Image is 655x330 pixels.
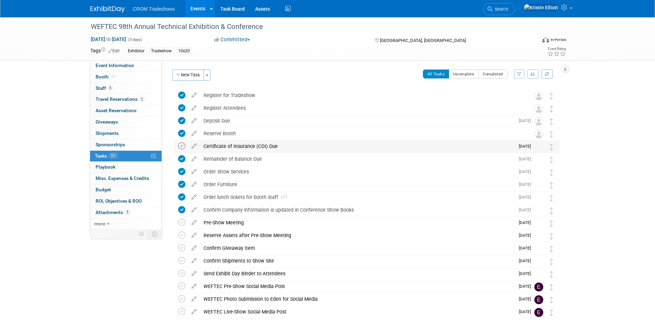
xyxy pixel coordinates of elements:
[96,142,125,147] span: Sponsorships
[519,246,534,251] span: [DATE]
[90,184,162,195] a: Budget
[200,230,515,241] div: Reserve Assets after Pre-Show Meeting
[200,102,521,114] div: Register Attendees
[200,204,515,216] div: Confirm Company information is updated in Conference Show Books
[90,47,120,55] td: Tags
[96,119,118,125] span: Giveaways
[90,151,162,162] a: Tasks50%
[88,21,526,33] div: WEFTEC 98th Annual Technical Exhibition & Conference
[550,169,553,176] i: Move task
[112,75,115,78] i: Booth reservation complete
[534,168,543,177] img: Kristin Elliott
[90,94,162,105] a: Travel Reservations2
[534,308,543,317] img: Eden Burleigh
[550,258,553,265] i: Move task
[90,128,162,139] a: Shipments
[550,233,553,239] i: Move task
[200,268,515,279] div: Send Exhibit Day Binder to Attendees
[148,230,162,238] td: Toggle Event Tabs
[200,89,521,101] div: Register for Tradeshow
[519,169,534,174] span: [DATE]
[519,258,534,263] span: [DATE]
[519,182,534,187] span: [DATE]
[519,284,534,289] span: [DATE]
[96,96,144,102] span: Travel Reservations
[90,36,127,42] span: [DATE] [DATE]
[550,195,553,201] i: Move task
[449,70,479,78] button: Incomplete
[519,220,534,225] span: [DATE]
[188,245,200,251] a: edit
[188,181,200,188] a: edit
[200,242,515,254] div: Confirm Giveaway Item
[534,257,543,266] img: Kristin Elliott
[200,217,515,228] div: Pre-Show Meeting
[519,309,534,314] span: [DATE]
[90,60,162,71] a: Event Information
[550,182,553,189] i: Move task
[200,153,515,165] div: Remainder of Balance Due
[550,220,553,227] i: Move task
[188,92,200,98] a: edit
[534,206,543,215] img: Kristin Elliott
[478,70,507,78] button: Completed
[188,270,200,277] a: edit
[96,210,130,215] span: Attachments
[519,233,534,238] span: [DATE]
[96,130,119,136] span: Shipments
[125,210,130,215] span: 5
[542,37,549,42] img: Format-Inperson.png
[534,181,543,190] img: Kristin Elliott
[176,47,192,55] div: 10x20
[90,83,162,94] a: Staff5
[200,255,515,267] div: Confirm Shipments to Show Site
[188,232,200,238] a: edit
[541,70,553,78] a: Refresh
[149,47,174,55] div: Tradeshow
[519,271,534,276] span: [DATE]
[496,36,567,46] div: Event Format
[200,306,515,318] div: WEFTEC Live-Show Social Media Post
[96,198,142,204] span: ROI, Objectives & ROO
[534,92,543,100] img: Unassigned
[519,157,534,161] span: [DATE]
[550,309,553,316] i: Move task
[200,191,515,203] div: Order lunch tickets for booth staff
[188,220,200,226] a: edit
[550,271,553,278] i: Move task
[136,230,148,238] td: Personalize Event Tab Strip
[128,38,142,42] span: (3 days)
[90,162,162,173] a: Playbook
[492,7,508,12] span: Search
[90,207,162,218] a: Attachments5
[188,207,200,213] a: edit
[96,164,116,170] span: Playbook
[550,246,553,252] i: Move task
[550,118,553,125] i: Move task
[483,3,515,15] a: Search
[550,37,566,42] div: In-Person
[188,194,200,200] a: edit
[519,195,534,200] span: [DATE]
[139,97,144,102] span: 2
[90,105,162,116] a: Asset Reservations
[534,104,543,113] img: Unassigned
[519,118,534,123] span: [DATE]
[524,4,558,11] img: Kristin Elliott
[200,128,521,139] div: Reserve Booth
[95,153,118,159] span: Tasks
[519,297,534,301] span: [DATE]
[534,219,543,228] img: Kristin Elliott
[534,193,543,202] img: Kristin Elliott
[423,70,449,78] button: All Tasks
[547,47,566,51] div: Event Rating
[200,166,515,178] div: Order Show Services
[188,258,200,264] a: edit
[519,144,534,149] span: [DATE]
[108,49,120,53] a: Edit
[96,74,117,79] span: Booth
[188,130,200,137] a: edit
[550,157,553,163] i: Move task
[550,106,553,112] i: Move task
[188,143,200,149] a: edit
